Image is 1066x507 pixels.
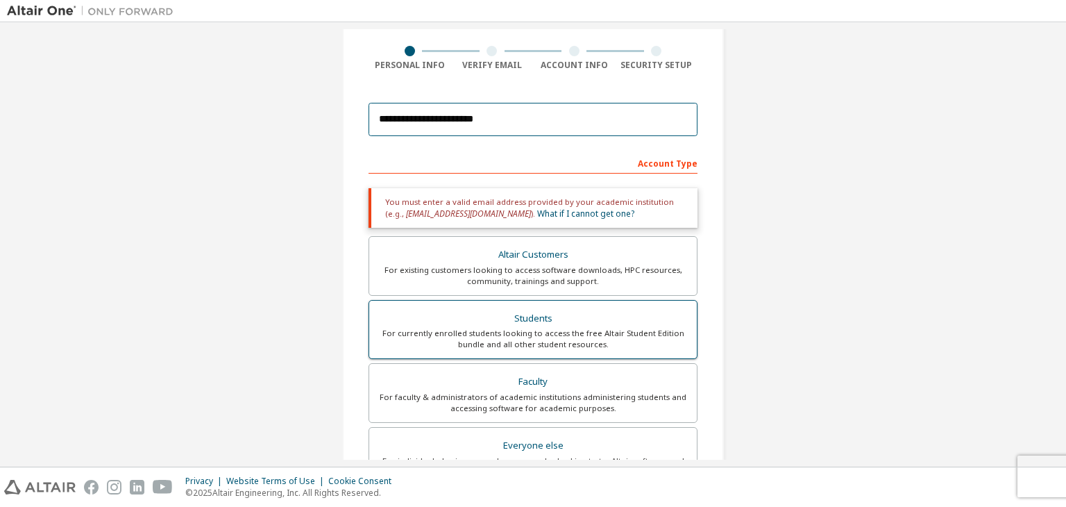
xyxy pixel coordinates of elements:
img: linkedin.svg [130,480,144,494]
div: Everyone else [378,436,688,456]
div: For faculty & administrators of academic institutions administering students and accessing softwa... [378,392,688,414]
div: Altair Customers [378,245,688,265]
div: Website Terms of Use [226,476,328,487]
img: instagram.svg [107,480,121,494]
div: For currently enrolled students looking to access the free Altair Student Edition bundle and all ... [378,328,688,350]
img: Altair One [7,4,180,18]
div: Account Type [369,151,697,174]
div: Personal Info [369,60,451,71]
div: For individuals, businesses and everyone else looking to try Altair software and explore our prod... [378,456,688,478]
a: What if I cannot get one? [537,208,634,219]
div: You must enter a valid email address provided by your academic institution (e.g., ). [369,188,697,228]
div: Security Setup [616,60,698,71]
img: youtube.svg [153,480,173,494]
div: For existing customers looking to access software downloads, HPC resources, community, trainings ... [378,265,688,287]
span: [EMAIL_ADDRESS][DOMAIN_NAME] [406,208,531,219]
div: Faculty [378,372,688,392]
img: facebook.svg [84,480,99,494]
p: © 2025 Altair Engineering, Inc. All Rights Reserved. [185,487,400,499]
div: Cookie Consent [328,476,400,487]
img: altair_logo.svg [4,480,76,494]
div: Students [378,309,688,329]
div: Account Info [533,60,616,71]
div: Privacy [185,476,226,487]
div: Verify Email [451,60,534,71]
